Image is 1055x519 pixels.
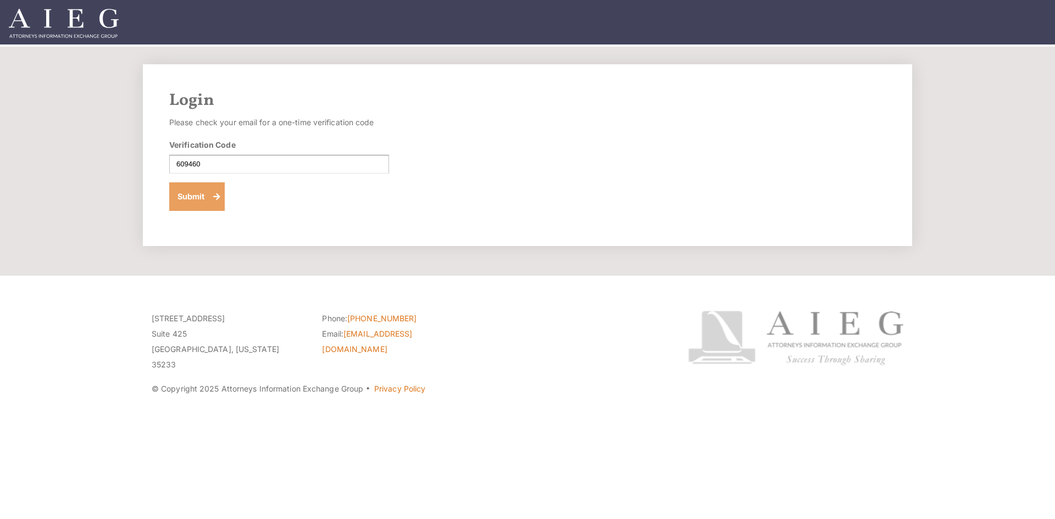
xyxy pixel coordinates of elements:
[9,9,119,38] img: Attorneys Information Exchange Group
[688,311,903,365] img: Attorneys Information Exchange Group logo
[322,311,476,326] li: Phone:
[152,311,306,372] p: [STREET_ADDRESS] Suite 425 [GEOGRAPHIC_DATA], [US_STATE] 35233
[152,381,647,397] p: © Copyright 2025 Attorneys Information Exchange Group
[365,388,370,394] span: ·
[322,326,476,357] li: Email:
[347,314,417,323] a: [PHONE_NUMBER]
[322,329,412,354] a: [EMAIL_ADDRESS][DOMAIN_NAME]
[169,139,236,150] label: Verification Code
[169,91,886,110] h2: Login
[374,384,425,393] a: Privacy Policy
[169,182,225,211] button: Submit
[169,115,389,130] p: Please check your email for a one-time verification code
